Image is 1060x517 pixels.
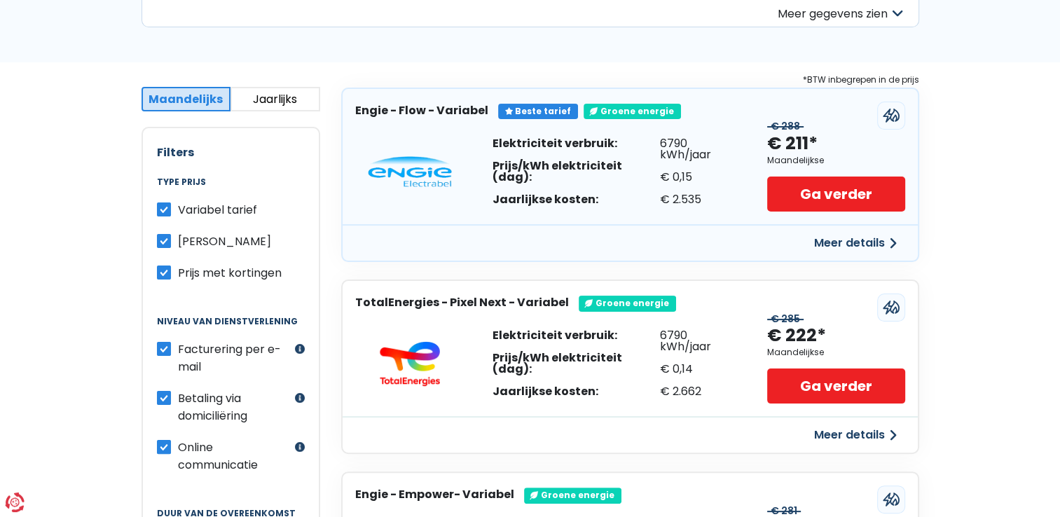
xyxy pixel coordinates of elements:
[767,368,904,404] a: Ga verder
[178,390,291,425] label: Betaling via domiciliëring
[767,313,804,325] div: € 285
[660,364,740,375] div: € 0,14
[660,172,740,183] div: € 0,15
[178,202,257,218] span: Variabel tarief
[341,72,919,88] div: *BTW inbegrepen in de prijs
[493,330,660,341] div: Elektriciteit verbruik:
[157,317,305,340] legend: Niveau van dienstverlening
[767,324,826,347] div: € 222*
[368,341,452,386] img: TotalEnergies
[767,120,804,132] div: € 288
[584,104,681,119] div: Groene energie
[142,87,231,111] button: Maandelijks
[660,386,740,397] div: € 2.662
[660,138,740,160] div: 6790 kWh/jaar
[660,194,740,205] div: € 2.535
[355,488,514,501] h3: Engie - Empower- Variabel
[767,505,801,517] div: € 281
[806,422,905,448] button: Meer details
[493,138,660,149] div: Elektriciteit verbruik:
[157,146,305,159] h2: Filters
[178,233,271,249] span: [PERSON_NAME]
[157,177,305,201] legend: Type prijs
[178,439,291,474] label: Online communicatie
[230,87,320,111] button: Jaarlijks
[493,352,660,375] div: Prijs/kWh elektriciteit (dag):
[767,156,824,165] div: Maandelijkse
[498,104,578,119] div: Beste tarief
[660,330,740,352] div: 6790 kWh/jaar
[579,296,676,311] div: Groene energie
[767,177,904,212] a: Ga verder
[767,347,824,357] div: Maandelijkse
[767,132,818,156] div: € 211*
[806,230,905,256] button: Meer details
[368,156,452,187] img: Engie
[355,296,569,309] h3: TotalEnergies - Pixel Next - Variabel
[178,340,291,375] label: Facturering per e-mail
[524,488,621,503] div: Groene energie
[355,104,488,117] h3: Engie - Flow - Variabel
[493,160,660,183] div: Prijs/kWh elektriciteit (dag):
[493,386,660,397] div: Jaarlijkse kosten:
[493,194,660,205] div: Jaarlijkse kosten:
[178,265,282,281] span: Prijs met kortingen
